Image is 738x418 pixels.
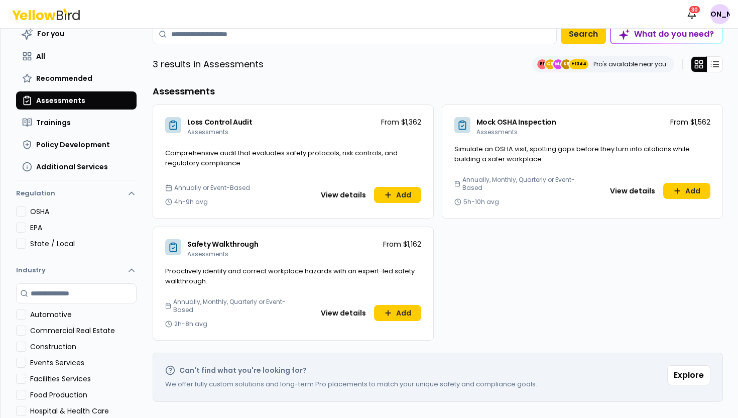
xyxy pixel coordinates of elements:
span: For you [37,29,64,39]
h2: Can't find what you're looking for? [179,365,307,375]
span: 4h-9h avg [174,198,208,206]
button: Add [663,183,710,199]
button: What do you need? [610,24,723,44]
button: Explore [667,365,710,385]
p: Pro's available near you [593,60,666,68]
button: For you [16,24,137,43]
button: Regulation [16,184,137,206]
span: 2h-8h avg [174,320,207,328]
span: Additional Services [36,162,108,172]
span: Annually or Event-Based [174,184,250,192]
button: 30 [682,4,702,24]
label: OSHA [30,206,137,217]
button: Recommended [16,69,137,87]
button: Add [374,187,421,203]
span: Safety Walkthrough [187,239,259,249]
span: Recommended [36,73,92,83]
button: View details [315,305,372,321]
label: Facilities Services [30,374,137,384]
p: 3 results in Assessments [153,57,264,71]
label: Hospital & Health Care [30,406,137,416]
span: Loss Control Audit [187,117,253,127]
p: We offer fully custom solutions and long-term Pro placements to match your unique safety and comp... [165,379,537,389]
button: Assessments [16,91,137,110]
span: [PERSON_NAME] [710,4,730,24]
span: 5h-10h avg [463,198,499,206]
span: All [36,51,45,61]
label: Construction [30,342,137,352]
span: Trainings [36,118,71,128]
p: From $1,162 [383,239,421,249]
span: Annually, Monthly, Quarterly or Event-Based [462,176,578,192]
button: Trainings [16,114,137,132]
button: Add [374,305,421,321]
span: Proactively identify and correct workplace hazards with an expert-led safety walkthrough. [165,266,415,286]
label: Commercial Real Estate [30,326,137,336]
label: State / Local [30,239,137,249]
button: View details [604,183,661,199]
label: Automotive [30,309,137,320]
span: Assessments [187,250,228,258]
button: Search [561,24,606,44]
span: Policy Development [36,140,110,150]
button: Policy Development [16,136,137,154]
span: EE [537,59,547,69]
p: From $1,362 [381,117,421,127]
div: 30 [688,5,701,14]
label: EPA [30,223,137,233]
label: Food Production [30,390,137,400]
button: View details [315,187,372,203]
span: MJ [553,59,563,69]
span: +1344 [571,59,586,69]
span: Assessments [187,128,228,136]
span: SE [561,59,571,69]
div: What do you need? [611,25,722,43]
span: CE [545,59,555,69]
h3: Assessments [153,84,723,98]
button: Industry [16,257,137,283]
label: Events Services [30,358,137,368]
span: Simulate an OSHA visit, spotting gaps before they turn into citations while building a safer work... [454,144,690,164]
button: Additional Services [16,158,137,176]
p: From $1,562 [670,117,710,127]
span: Comprehensive audit that evaluates safety protocols, risk controls, and regulatory compliance. [165,148,398,168]
span: Assessments [36,95,85,106]
span: Annually, Monthly, Quarterly or Event-Based [173,298,289,314]
div: Regulation [16,206,137,257]
button: All [16,47,137,65]
span: Assessments [476,128,518,136]
span: Mock OSHA Inspection [476,117,556,127]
